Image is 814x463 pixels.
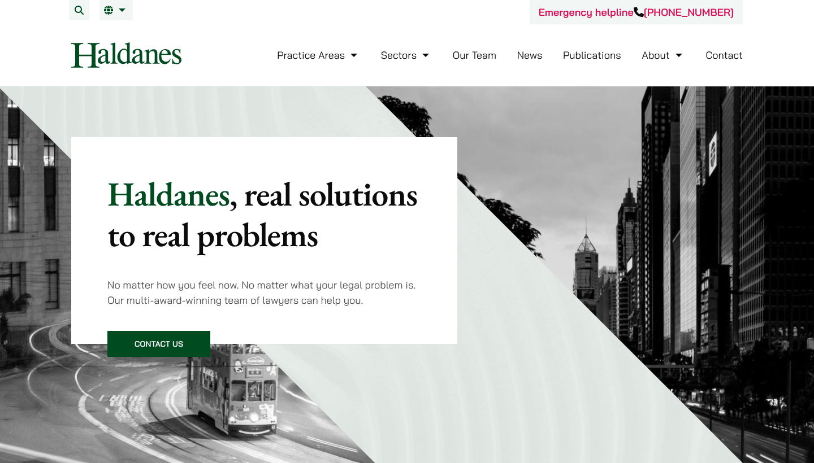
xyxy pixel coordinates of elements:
a: News [517,49,543,62]
a: Our Team [453,49,496,62]
a: Practice Areas [277,49,360,62]
p: No matter how you feel now. No matter what your legal problem is. Our multi-award-winning team of... [107,277,421,308]
p: Haldanes [107,173,421,255]
mark: , real solutions to real problems [107,172,417,256]
a: Sectors [381,49,432,62]
a: About [642,49,685,62]
a: EN [104,6,128,15]
img: Logo of Haldanes [71,42,181,68]
a: Contact [705,49,743,62]
a: Publications [563,49,621,62]
a: Contact Us [107,331,210,357]
a: Emergency helpline[PHONE_NUMBER] [539,6,734,19]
